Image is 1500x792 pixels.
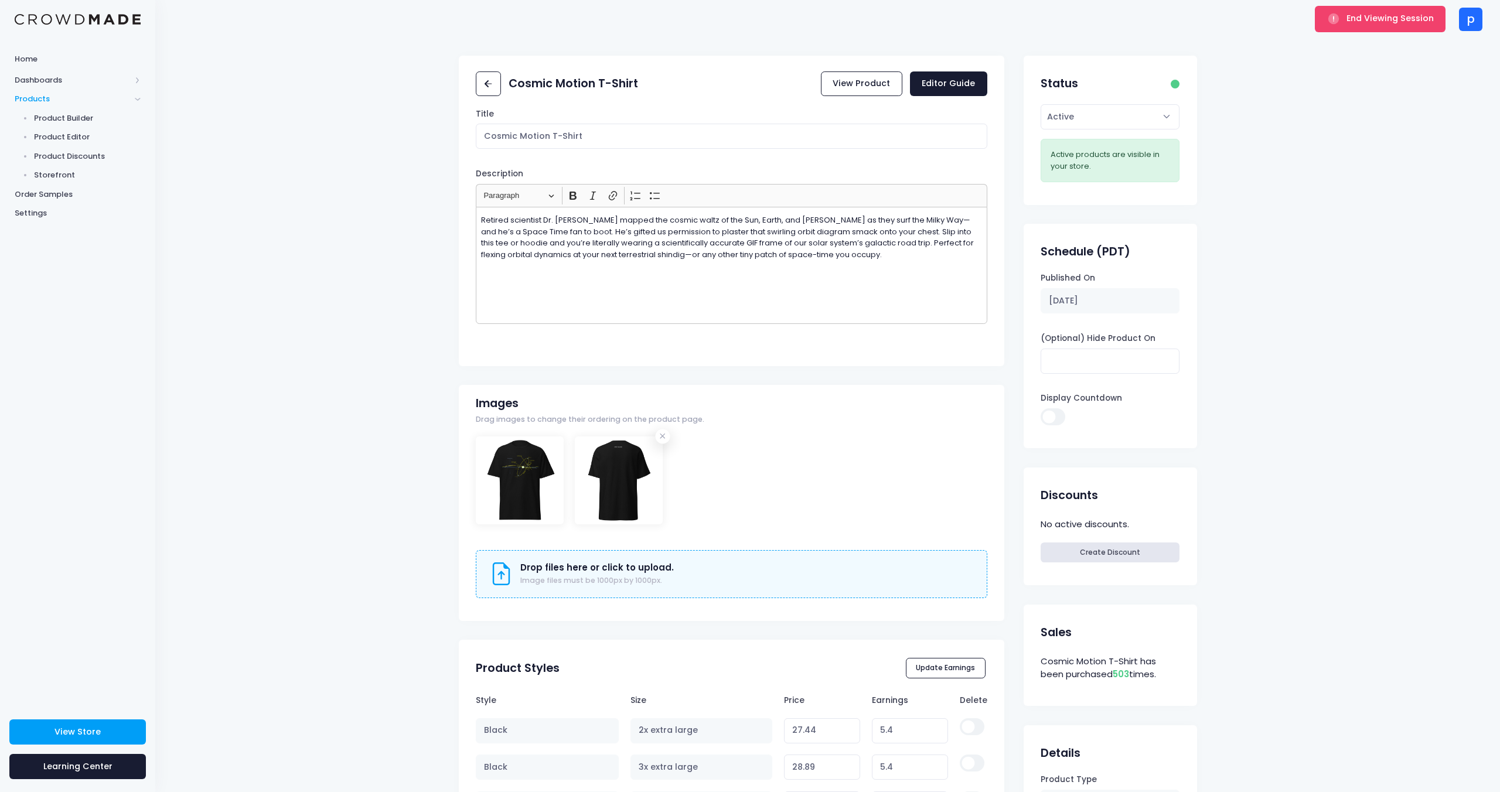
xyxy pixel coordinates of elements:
[476,414,704,425] span: Drag images to change their ordering on the product page.
[1041,774,1097,786] label: Product Type
[481,214,983,260] p: Retired scientist Dr. [PERSON_NAME] mapped the cosmic waltz of the Sun, Earth, and [PERSON_NAME] ...
[1041,626,1072,639] h2: Sales
[520,562,674,573] h3: Drop files here or click to upload.
[1041,542,1179,562] a: Create Discount
[43,760,112,772] span: Learning Center
[509,77,638,90] h2: Cosmic Motion T-Shirt
[1041,245,1130,258] h2: Schedule (PDT)
[520,575,662,585] span: Image files must be 1000px by 1000px.
[1041,489,1098,502] h2: Discounts
[1041,392,1122,404] label: Display Countdown
[54,726,101,738] span: View Store
[1041,272,1095,284] label: Published On
[866,688,954,712] th: Earnings
[476,661,560,675] h2: Product Styles
[15,74,131,86] span: Dashboards
[34,131,141,143] span: Product Editor
[15,207,141,219] span: Settings
[1315,6,1446,32] button: End Viewing Session
[821,71,902,97] a: View Product
[1041,516,1179,533] div: No active discounts.
[9,754,146,779] a: Learning Center
[1041,77,1078,90] h2: Status
[476,688,625,712] th: Style
[476,207,987,324] div: Rich Text Editor, main
[1051,149,1170,172] div: Active products are visible in your store.
[476,397,519,410] h2: Images
[1113,668,1129,680] span: 503
[910,71,987,97] a: Editor Guide
[479,187,560,205] button: Paragraph
[476,184,987,207] div: Editor toolbar
[476,168,523,180] label: Description
[1041,746,1080,760] h2: Details
[1041,653,1179,683] div: Cosmic Motion T-Shirt has been purchased times.
[906,658,986,678] button: Update Earnings
[778,688,866,712] th: Price
[15,14,141,25] img: Logo
[15,53,141,65] span: Home
[15,93,131,105] span: Products
[954,688,987,712] th: Delete
[1346,12,1434,24] span: End Viewing Session
[34,151,141,162] span: Product Discounts
[34,112,141,124] span: Product Builder
[476,108,494,120] label: Title
[34,169,141,181] span: Storefront
[1459,8,1482,31] div: p
[9,719,146,745] a: View Store
[1041,333,1155,344] label: (Optional) Hide Product On
[15,189,141,200] span: Order Samples
[483,189,544,203] span: Paragraph
[625,688,778,712] th: Size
